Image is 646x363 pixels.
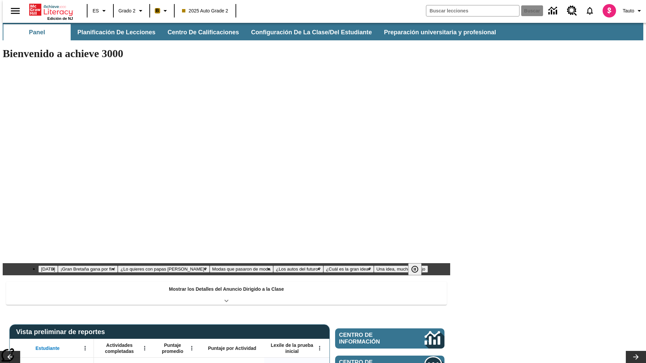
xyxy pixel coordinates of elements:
[187,343,197,353] button: Abrir menú
[563,2,581,20] a: Centro de recursos, Se abrirá en una pestaña nueva.
[6,282,447,305] div: Mostrar los Detalles del Anuncio Dirigido a la Clase
[140,343,150,353] button: Abrir menú
[58,266,118,273] button: Diapositiva 2 ¡Gran Bretaña gana por fin!
[3,24,502,40] div: Subbarra de navegación
[29,2,73,21] div: Portada
[5,1,25,21] button: Abrir el menú lateral
[208,345,256,351] span: Puntaje por Actividad
[152,5,172,17] button: Boost El color de la clase es anaranjado claro. Cambiar el color de la clase.
[36,345,60,351] span: Estudiante
[626,351,646,363] button: Carrusel de lecciones, seguir
[620,5,646,17] button: Perfil/Configuración
[3,24,71,40] button: Panel
[118,266,209,273] button: Diapositiva 3 ¿Lo quieres con papas fritas?
[3,23,643,40] div: Subbarra de navegación
[93,7,99,14] span: ES
[246,24,377,40] button: Configuración de la clase/del estudiante
[97,342,142,354] span: Actividades completadas
[339,332,402,345] span: Centro de información
[323,266,374,273] button: Diapositiva 6 ¿Cuál es la gran idea?
[156,342,189,354] span: Puntaje promedio
[47,16,73,21] span: Edición de NJ
[581,2,599,19] a: Notificaciones
[315,343,325,353] button: Abrir menú
[162,24,244,40] button: Centro de calificaciones
[267,342,317,354] span: Lexile de la prueba inicial
[89,5,111,17] button: Lenguaje: ES, Selecciona un idioma
[210,266,273,273] button: Diapositiva 4 Modas que pasaron de moda
[38,266,58,273] button: Diapositiva 1 Día del Trabajo
[599,2,620,19] button: Escoja un nuevo avatar
[116,5,147,17] button: Grado: Grado 2, Elige un grado
[426,5,519,16] input: Buscar campo
[408,263,422,275] button: Pausar
[273,266,323,273] button: Diapositiva 5 ¿Los autos del futuro?
[182,7,228,14] span: 2025 Auto Grade 2
[72,24,161,40] button: Planificación de lecciones
[623,7,634,14] span: Tauto
[156,6,159,15] span: B
[16,328,108,336] span: Vista preliminar de reportes
[29,3,73,16] a: Portada
[379,24,501,40] button: Preparación universitaria y profesional
[80,343,90,353] button: Abrir menú
[603,4,616,17] img: avatar image
[335,328,444,349] a: Centro de información
[169,286,284,293] p: Mostrar los Detalles del Anuncio Dirigido a la Clase
[544,2,563,20] a: Centro de información
[374,266,428,273] button: Diapositiva 7 Una idea, mucho trabajo
[118,7,136,14] span: Grado 2
[408,263,428,275] div: Pausar
[3,47,450,60] h1: Bienvenido a achieve 3000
